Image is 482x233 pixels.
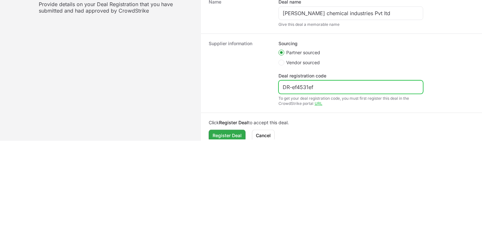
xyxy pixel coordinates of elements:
[256,132,271,139] span: Cancel
[315,101,322,106] a: URL
[209,130,246,141] button: Register Deal
[213,132,242,139] span: Register Deal
[286,59,320,66] span: Vendor sourced
[278,73,326,79] label: Deal registration code
[278,22,423,27] div: Give this deal a memorable name
[39,1,193,14] p: Provide details on your Deal Registration that you have submitted and had approved by CrowdStrike
[209,40,271,106] dt: Supplier information
[209,119,474,126] p: Click to accept this deal.
[278,40,298,47] legend: Sourcing
[219,120,248,125] b: Register Deal
[252,130,275,141] button: Cancel
[278,96,423,106] div: To get your deal registration code, you must first register this deal in the CrowdStrike portal
[286,49,320,56] span: Partner sourced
